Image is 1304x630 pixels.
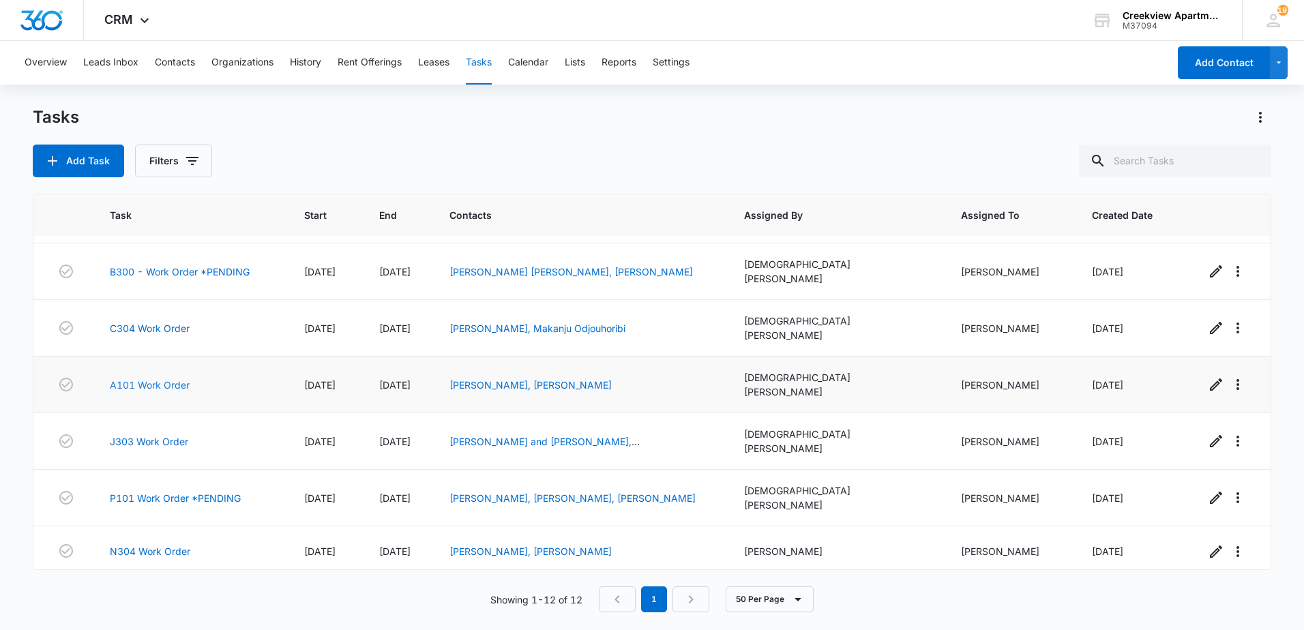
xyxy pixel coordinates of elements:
[418,41,449,85] button: Leases
[25,41,67,85] button: Overview
[449,545,612,557] a: [PERSON_NAME], [PERSON_NAME]
[744,314,928,342] div: [DEMOGRAPHIC_DATA][PERSON_NAME]
[449,266,693,277] a: [PERSON_NAME] [PERSON_NAME], [PERSON_NAME]
[304,208,327,222] span: Start
[744,427,928,455] div: [DEMOGRAPHIC_DATA][PERSON_NAME]
[744,370,928,399] div: [DEMOGRAPHIC_DATA][PERSON_NAME]
[1123,21,1222,31] div: account id
[961,378,1059,392] div: [PERSON_NAME]
[135,145,212,177] button: Filters
[1079,145,1271,177] input: Search Tasks
[304,545,336,557] span: [DATE]
[449,322,625,334] a: [PERSON_NAME], Makanju Odjouhoribi
[565,41,585,85] button: Lists
[449,208,692,222] span: Contacts
[641,586,667,612] em: 1
[1277,5,1288,16] div: notifications count
[1277,5,1288,16] span: 191
[744,544,928,558] div: [PERSON_NAME]
[379,379,411,391] span: [DATE]
[449,379,612,391] a: [PERSON_NAME], [PERSON_NAME]
[33,107,79,127] h1: Tasks
[744,208,908,222] span: Assigned By
[110,434,188,449] a: J303 Work Order
[653,41,690,85] button: Settings
[33,145,124,177] button: Add Task
[1092,208,1153,222] span: Created Date
[1092,492,1123,504] span: [DATE]
[961,265,1059,279] div: [PERSON_NAME]
[1092,379,1123,391] span: [DATE]
[104,12,133,27] span: CRM
[379,436,411,447] span: [DATE]
[379,208,397,222] span: End
[1249,106,1271,128] button: Actions
[155,41,195,85] button: Contacts
[83,41,138,85] button: Leads Inbox
[449,492,696,504] a: [PERSON_NAME], [PERSON_NAME], [PERSON_NAME]
[211,41,273,85] button: Organizations
[338,41,402,85] button: Rent Offerings
[466,41,492,85] button: Tasks
[1123,10,1222,21] div: account name
[304,492,336,504] span: [DATE]
[379,545,411,557] span: [DATE]
[1092,322,1123,334] span: [DATE]
[304,436,336,447] span: [DATE]
[961,321,1059,335] div: [PERSON_NAME]
[110,321,190,335] a: C304 Work Order
[602,41,636,85] button: Reports
[961,544,1059,558] div: [PERSON_NAME]
[744,257,928,286] div: [DEMOGRAPHIC_DATA][PERSON_NAME]
[110,265,250,279] a: B300 - Work Order *PENDING
[961,491,1059,505] div: [PERSON_NAME]
[379,492,411,504] span: [DATE]
[110,208,252,222] span: Task
[508,41,548,85] button: Calendar
[1178,46,1270,79] button: Add Contact
[379,322,411,334] span: [DATE]
[726,586,814,612] button: 50 Per Page
[744,483,928,512] div: [DEMOGRAPHIC_DATA][PERSON_NAME]
[449,436,640,462] a: [PERSON_NAME] and [PERSON_NAME], [PERSON_NAME]
[110,491,241,505] a: P101 Work Order *PENDING
[961,208,1039,222] span: Assigned To
[304,266,336,277] span: [DATE]
[961,434,1059,449] div: [PERSON_NAME]
[1092,436,1123,447] span: [DATE]
[290,41,321,85] button: History
[110,378,190,392] a: A101 Work Order
[379,266,411,277] span: [DATE]
[304,322,336,334] span: [DATE]
[599,586,709,612] nav: Pagination
[1092,266,1123,277] span: [DATE]
[110,544,190,558] a: N304 Work Order
[490,592,582,607] p: Showing 1-12 of 12
[304,379,336,391] span: [DATE]
[1092,545,1123,557] span: [DATE]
